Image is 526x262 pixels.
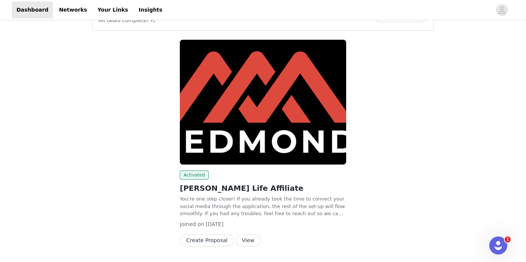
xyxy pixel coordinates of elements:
a: Networks [54,1,91,18]
img: Redmond [180,40,346,165]
span: Joined on [180,221,204,227]
span: 1 [505,237,511,243]
p: You're one step closer! If you already took the time to connect your social media through the app... [180,195,346,217]
h2: [PERSON_NAME] Life Affiliate [180,183,346,194]
span: [DATE] [206,221,223,227]
button: Create Proposal [180,234,234,246]
span: Activated [180,171,209,180]
a: Dashboard [12,1,53,18]
a: Your Links [93,1,133,18]
a: Insights [134,1,167,18]
iframe: Intercom live chat [489,237,507,255]
a: View [236,238,261,243]
button: View [236,234,261,246]
div: avatar [498,4,505,16]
